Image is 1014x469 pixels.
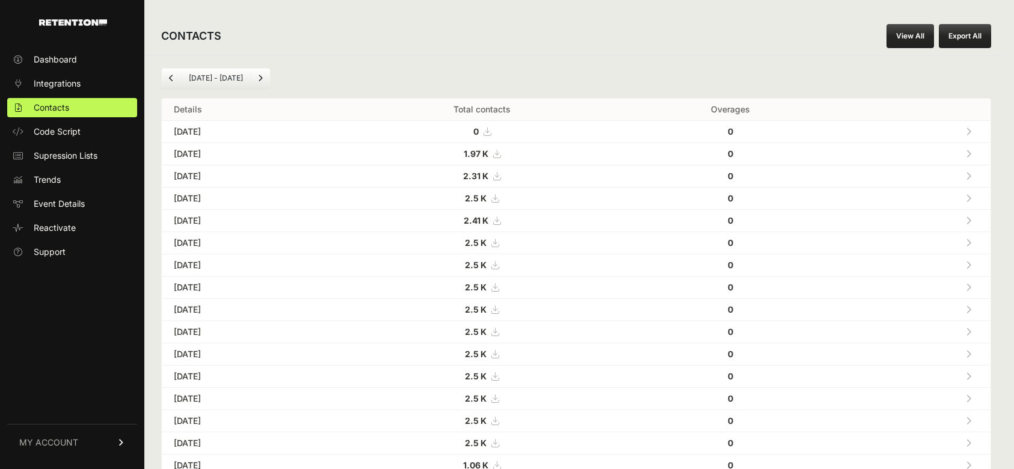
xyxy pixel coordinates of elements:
[162,410,342,432] td: [DATE]
[162,99,342,121] th: Details
[465,349,499,359] a: 2.5 K
[162,343,342,366] td: [DATE]
[465,304,499,314] a: 2.5 K
[162,321,342,343] td: [DATE]
[622,99,840,121] th: Overages
[162,143,342,165] td: [DATE]
[162,388,342,410] td: [DATE]
[465,193,499,203] a: 2.5 K
[465,371,499,381] a: 2.5 K
[464,149,488,159] strong: 1.97 K
[465,304,487,314] strong: 2.5 K
[34,54,77,66] span: Dashboard
[19,437,78,449] span: MY ACCOUNT
[465,193,487,203] strong: 2.5 K
[162,299,342,321] td: [DATE]
[464,149,500,159] a: 1.97 K
[162,366,342,388] td: [DATE]
[728,304,733,314] strong: 0
[7,146,137,165] a: Supression Lists
[728,171,733,181] strong: 0
[728,393,733,403] strong: 0
[728,371,733,381] strong: 0
[728,238,733,248] strong: 0
[728,149,733,159] strong: 0
[7,218,137,238] a: Reactivate
[464,215,500,225] a: 2.41 K
[7,74,137,93] a: Integrations
[465,260,487,270] strong: 2.5 K
[728,326,733,337] strong: 0
[162,69,181,88] a: Previous
[728,260,733,270] strong: 0
[463,171,500,181] a: 2.31 K
[886,24,934,48] a: View All
[728,215,733,225] strong: 0
[162,277,342,299] td: [DATE]
[34,222,76,234] span: Reactivate
[162,254,342,277] td: [DATE]
[39,19,107,26] img: Retention.com
[34,102,69,114] span: Contacts
[465,393,499,403] a: 2.5 K
[465,326,487,337] strong: 2.5 K
[7,424,137,461] a: MY ACCOUNT
[465,415,487,426] strong: 2.5 K
[162,432,342,455] td: [DATE]
[181,73,250,83] li: [DATE] - [DATE]
[7,98,137,117] a: Contacts
[34,78,81,90] span: Integrations
[728,349,733,359] strong: 0
[7,50,137,69] a: Dashboard
[162,232,342,254] td: [DATE]
[7,242,137,262] a: Support
[34,198,85,210] span: Event Details
[7,194,137,213] a: Event Details
[473,126,479,136] strong: 0
[34,174,61,186] span: Trends
[465,349,487,359] strong: 2.5 K
[465,393,487,403] strong: 2.5 K
[465,438,487,448] strong: 2.5 K
[465,260,499,270] a: 2.5 K
[465,326,499,337] a: 2.5 K
[939,24,991,48] button: Export All
[34,150,97,162] span: Supression Lists
[162,188,342,210] td: [DATE]
[251,69,270,88] a: Next
[465,415,499,426] a: 2.5 K
[464,215,488,225] strong: 2.41 K
[34,246,66,258] span: Support
[465,438,499,448] a: 2.5 K
[465,238,499,248] a: 2.5 K
[161,28,221,44] h2: CONTACTS
[728,438,733,448] strong: 0
[728,282,733,292] strong: 0
[162,121,342,143] td: [DATE]
[465,238,487,248] strong: 2.5 K
[7,122,137,141] a: Code Script
[162,210,342,232] td: [DATE]
[162,165,342,188] td: [DATE]
[465,371,487,381] strong: 2.5 K
[728,126,733,136] strong: 0
[463,171,488,181] strong: 2.31 K
[728,415,733,426] strong: 0
[728,193,733,203] strong: 0
[34,126,81,138] span: Code Script
[7,170,137,189] a: Trends
[465,282,487,292] strong: 2.5 K
[342,99,622,121] th: Total contacts
[465,282,499,292] a: 2.5 K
